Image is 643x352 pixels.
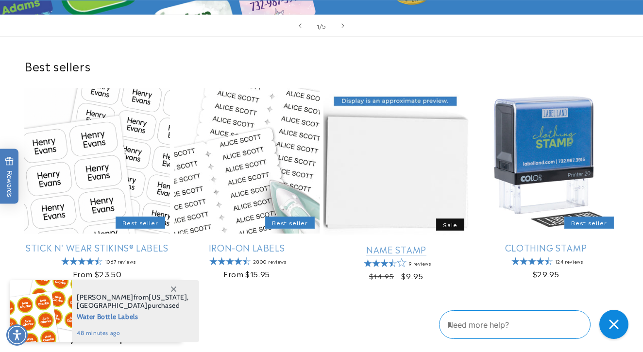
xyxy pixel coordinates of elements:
[439,306,633,342] iframe: Gorgias Floating Chat
[24,88,619,290] ul: Slider
[323,244,469,255] a: Name Stamp
[473,242,619,253] a: Clothing Stamp
[77,293,189,310] span: from , purchased
[77,301,148,310] span: [GEOGRAPHIC_DATA]
[24,329,619,344] h2: Recently added products
[24,242,170,253] a: Stick N' Wear Stikins® Labels
[149,293,187,302] span: [US_STATE]
[317,21,320,31] span: 1
[320,21,322,31] span: /
[5,156,14,197] span: Rewards
[77,293,134,302] span: [PERSON_NAME]
[6,324,28,346] div: Accessibility Menu
[24,58,619,73] h2: Best sellers
[174,242,320,253] a: Iron-On Labels
[77,310,189,322] span: Water Bottle Labels
[77,329,189,337] span: 48 minutes ago
[289,15,311,36] button: Previous slide
[322,21,326,31] span: 5
[332,15,354,36] button: Next slide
